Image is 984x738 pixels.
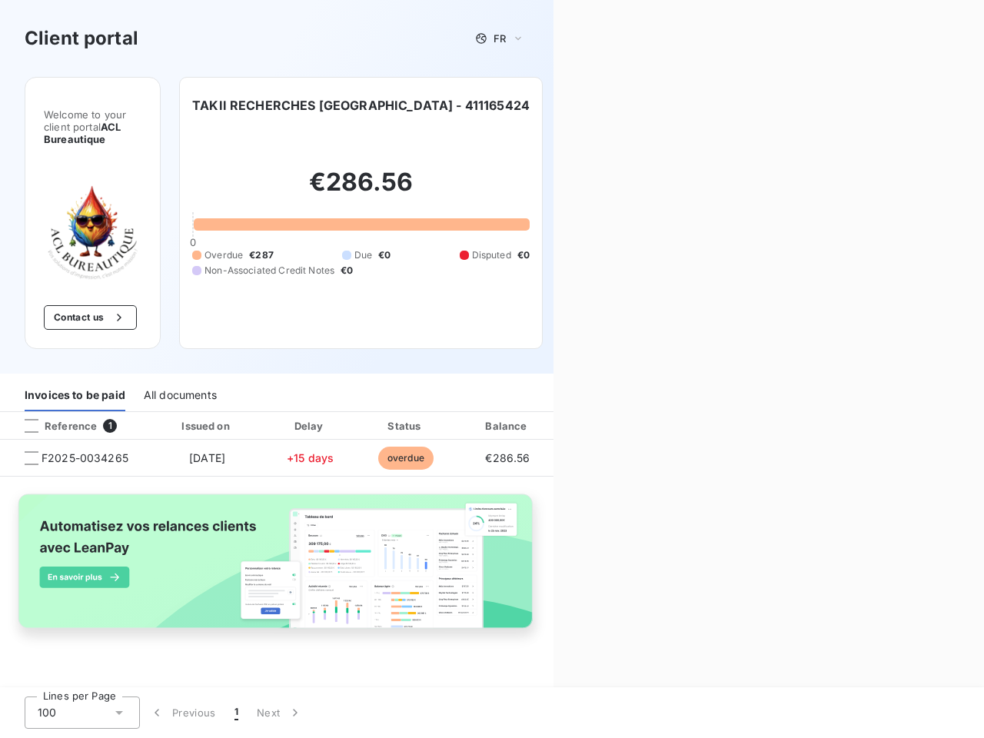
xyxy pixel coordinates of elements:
[189,451,225,464] span: [DATE]
[457,418,557,434] div: Balance
[341,264,353,278] span: €0
[44,305,137,330] button: Contact us
[267,418,354,434] div: Delay
[192,167,530,213] h2: €286.56
[204,264,334,278] span: Non-Associated Credit Notes
[44,121,121,145] span: ACL Bureautique
[44,108,141,145] span: Welcome to your client portal
[44,182,141,281] img: Company logo
[494,32,506,45] span: FR
[6,486,547,650] img: banner
[190,236,196,248] span: 0
[25,379,125,411] div: Invoices to be paid
[378,447,434,470] span: overdue
[354,248,372,262] span: Due
[472,248,511,262] span: Disputed
[378,248,391,262] span: €0
[144,379,217,411] div: All documents
[38,705,56,720] span: 100
[517,248,530,262] span: €0
[25,25,138,52] h3: Client portal
[204,248,243,262] span: Overdue
[140,696,225,729] button: Previous
[360,418,451,434] div: Status
[249,248,274,262] span: €287
[12,419,97,433] div: Reference
[103,419,117,433] span: 1
[234,705,238,720] span: 1
[287,451,334,464] span: +15 days
[225,696,248,729] button: 1
[485,451,530,464] span: €286.56
[248,696,312,729] button: Next
[192,96,530,115] h6: TAKII RECHERCHES [GEOGRAPHIC_DATA] - 411165424
[42,450,128,466] span: F2025-0034265
[154,418,260,434] div: Issued on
